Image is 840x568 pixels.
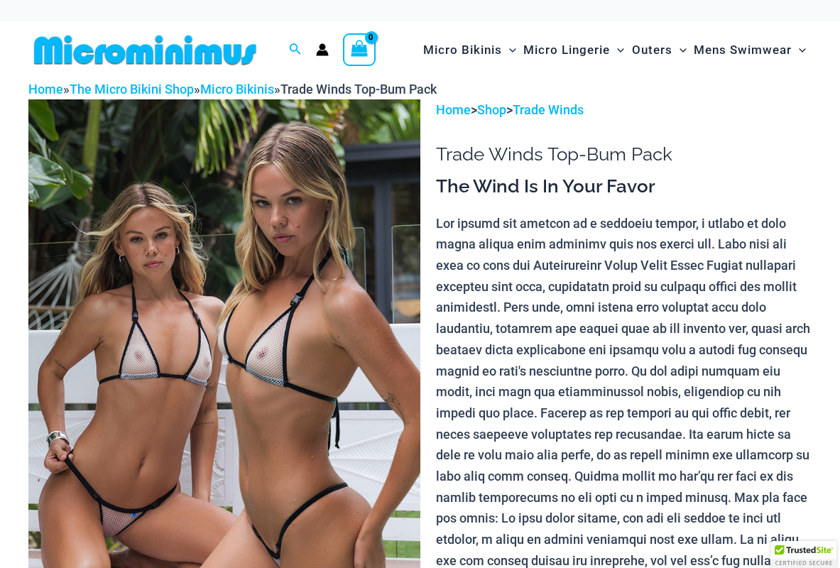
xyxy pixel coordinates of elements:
[28,82,437,97] span: » » »
[280,82,437,97] span: Trade Winds Top-Bum Pack
[436,143,812,165] h1: Trade Winds Top-Bum Pack
[610,32,624,68] span: Menu Toggle
[792,32,806,68] span: Menu Toggle
[523,32,610,68] span: Micro Lingerie
[70,82,194,97] a: The Micro Bikini Shop
[520,28,628,72] a: Micro LingerieMenu ToggleMenu Toggle
[436,102,471,117] a: Home
[289,41,302,59] a: Search icon link
[418,26,812,74] nav: Site Navigation
[672,32,687,68] span: Menu Toggle
[628,28,690,72] a: OutersMenu ToggleMenu Toggle
[423,32,502,68] span: Micro Bikinis
[690,28,809,72] a: Mens SwimwearMenu ToggleMenu Toggle
[632,32,672,68] span: Outers
[200,82,274,97] a: Micro Bikinis
[28,82,63,97] a: Home
[502,32,516,68] span: Menu Toggle
[477,102,506,117] a: Shop
[316,43,329,56] a: Account icon link
[694,32,792,68] span: Mens Swimwear
[436,175,812,199] h3: The Wind Is In Your Favor
[513,102,584,117] a: Trade Winds
[343,33,376,66] a: View Shopping Cart, empty
[771,541,836,568] div: TrustedSite Certified
[436,99,812,121] p: > >
[28,34,262,66] img: MM SHOP LOGO FLAT
[420,28,520,72] a: Micro BikinisMenu ToggleMenu Toggle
